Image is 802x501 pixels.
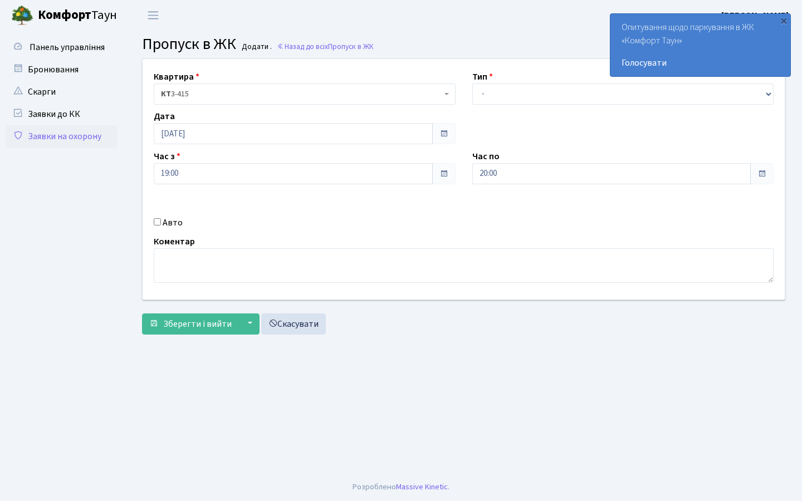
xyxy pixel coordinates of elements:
[472,70,493,83] label: Тип
[154,150,180,163] label: Час з
[622,56,779,70] a: Голосувати
[161,89,171,100] b: КТ
[6,103,117,125] a: Заявки до КК
[139,6,167,24] button: Переключити навігацію
[277,41,374,52] a: Назад до всіхПропуск в ЖК
[142,33,236,55] span: Пропуск в ЖК
[239,42,272,52] small: Додати .
[610,14,790,76] div: Опитування щодо паркування в ЖК «Комфорт Таун»
[163,318,232,330] span: Зберегти і вийти
[6,36,117,58] a: Панель управління
[38,6,117,25] span: Таун
[38,6,91,24] b: Комфорт
[154,83,456,105] span: <b>КТ</b>&nbsp;&nbsp;&nbsp;&nbsp;3-415
[161,89,442,100] span: <b>КТ</b>&nbsp;&nbsp;&nbsp;&nbsp;3-415
[163,216,183,229] label: Авто
[30,41,105,53] span: Панель управління
[353,481,449,493] div: Розроблено .
[154,110,175,123] label: Дата
[721,9,789,22] a: [PERSON_NAME]
[6,125,117,148] a: Заявки на охорону
[472,150,500,163] label: Час по
[6,58,117,81] a: Бронювання
[328,41,374,52] span: Пропуск в ЖК
[154,70,199,83] label: Квартира
[154,235,195,248] label: Коментар
[261,313,326,335] a: Скасувати
[778,15,789,26] div: ×
[396,481,448,493] a: Massive Kinetic
[142,313,239,335] button: Зберегти і вийти
[6,81,117,103] a: Скарги
[11,4,33,27] img: logo.png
